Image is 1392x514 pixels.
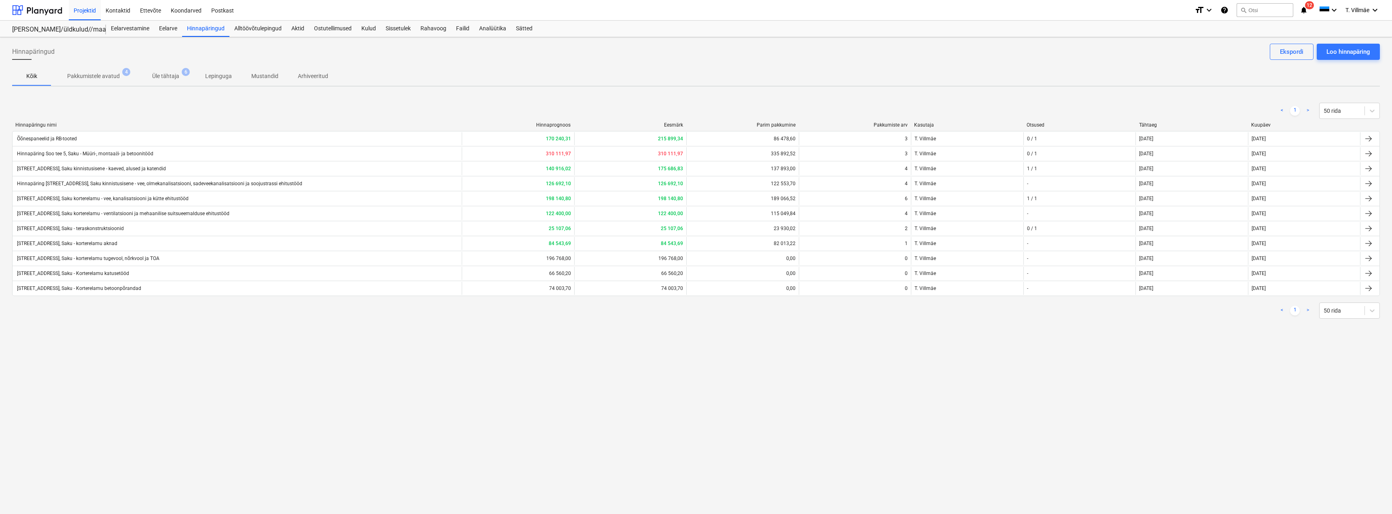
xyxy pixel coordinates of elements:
i: Abikeskus [1220,5,1229,15]
p: Kõik [22,72,41,80]
div: [STREET_ADDRESS], Saku kinnistusisene - kaeved, alused ja katendid [16,166,166,171]
div: T. Villmäe [911,132,1023,145]
i: keyboard_arrow_down [1329,5,1339,15]
div: 137 893,00 [686,162,799,175]
a: Rahavoog [416,21,451,37]
div: [DATE] [1252,136,1266,142]
div: 4 [905,181,908,186]
div: Pakkumiste arv [802,122,908,128]
a: Alltöövõtulepingud [229,21,286,37]
div: [DATE] [1252,166,1266,171]
b: 25 107,06 [661,226,683,231]
div: [DATE] [1139,136,1153,142]
div: 0,00 [686,282,799,295]
a: Aktid [286,21,309,37]
div: Hinnapäring Soo tee 5, Saku - Müüri-, montaaži- ja betoonitööd [16,151,153,157]
div: [DATE] [1139,286,1153,291]
div: [DATE] [1252,211,1266,216]
b: 122 400,00 [658,211,683,216]
div: Kuupäev [1251,122,1357,128]
div: T. Villmäe [911,162,1023,175]
span: T. Villmäe [1345,7,1369,13]
div: [DATE] [1252,181,1266,186]
div: Hinnapäringu nimi [15,122,458,128]
span: 6 [182,68,190,76]
div: 66 560,20 [574,267,687,280]
div: 0 [905,271,908,276]
a: Page 1 is your current page [1290,106,1300,116]
b: 140 916,02 [546,166,571,171]
i: keyboard_arrow_down [1370,5,1380,15]
a: Next page [1303,106,1313,116]
div: - [1027,181,1028,186]
div: Ostutellimused [309,21,356,37]
div: 66 560,20 [462,267,574,280]
p: Arhiveeritud [298,72,328,80]
p: Üle tähtaja [152,72,179,80]
i: keyboard_arrow_down [1204,5,1214,15]
div: 122 553,70 [686,177,799,190]
div: [DATE] [1252,226,1266,231]
div: Vestlusvidin [1352,475,1392,514]
div: Eesmärk [577,122,683,128]
a: Analüütika [474,21,511,37]
p: Lepinguga [205,72,232,80]
div: Loo hinnapäring [1326,47,1370,57]
span: search [1240,7,1247,13]
div: - [1027,211,1028,216]
div: 0 / 1 [1027,151,1037,157]
div: 196 768,00 [462,252,574,265]
div: [DATE] [1139,211,1153,216]
div: - [1027,271,1028,276]
div: 1 / 1 [1027,196,1037,201]
div: 189 066,52 [686,192,799,205]
b: 126 692,10 [546,181,571,186]
a: Hinnapäringud [182,21,229,37]
span: 12 [1305,1,1314,9]
div: 3 [905,151,908,157]
div: Hinnaprognoos [465,122,571,128]
div: [DATE] [1139,226,1153,231]
div: 0 [905,286,908,291]
a: Sätted [511,21,537,37]
a: Sissetulek [381,21,416,37]
b: 215 899,34 [658,136,683,142]
div: T. Villmäe [911,282,1023,295]
div: T. Villmäe [911,267,1023,280]
a: Failid [451,21,474,37]
a: Kulud [356,21,381,37]
div: 1 [905,241,908,246]
b: 198 140,80 [546,196,571,201]
div: Ekspordi [1280,47,1303,57]
div: - [1027,256,1028,261]
a: Page 1 is your current page [1290,306,1300,315]
div: [DATE] [1139,241,1153,246]
div: 0 / 1 [1027,136,1037,142]
p: Pakkumistele avatud [67,72,120,80]
div: [STREET_ADDRESS], Saku - Korterelamu katusetööd [16,271,129,276]
div: [DATE] [1139,181,1153,186]
b: 170 240,31 [546,136,571,142]
a: Eelarvestamine [106,21,154,37]
b: 84 543,69 [549,241,571,246]
div: [DATE] [1252,256,1266,261]
iframe: Chat Widget [1352,475,1392,514]
span: Hinnapäringud [12,47,55,57]
p: Mustandid [251,72,278,80]
i: format_size [1195,5,1204,15]
i: notifications [1300,5,1308,15]
a: Next page [1303,306,1313,315]
div: T. Villmäe [911,177,1023,190]
div: T. Villmäe [911,192,1023,205]
div: 74 003,70 [462,282,574,295]
div: [DATE] [1252,151,1266,157]
div: 0,00 [686,267,799,280]
div: 196 768,00 [574,252,687,265]
a: Eelarve [154,21,182,37]
div: T. Villmäe [911,252,1023,265]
